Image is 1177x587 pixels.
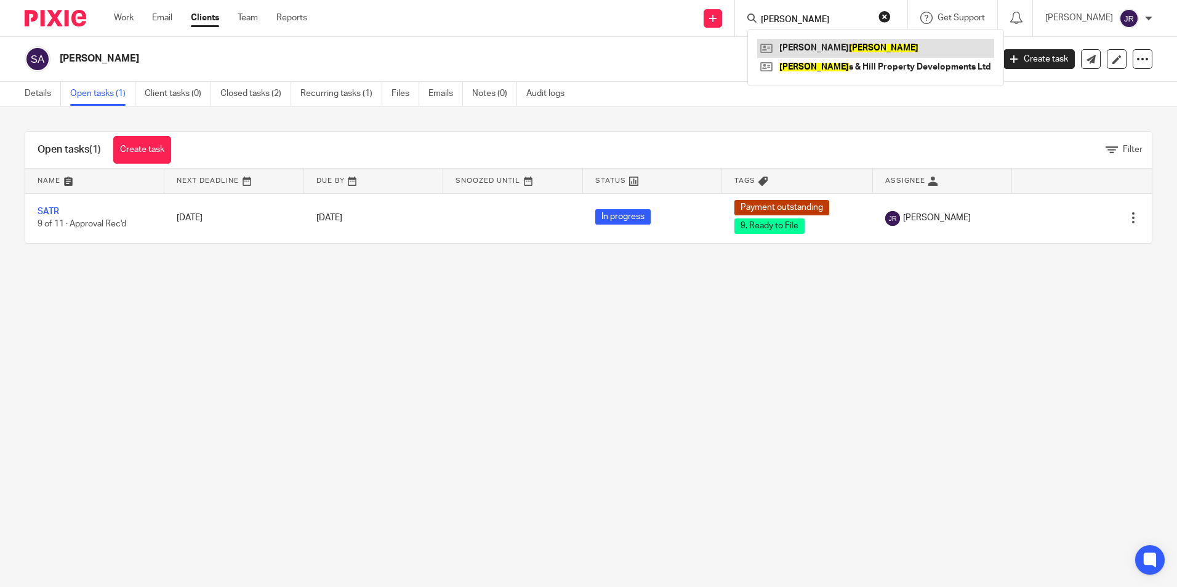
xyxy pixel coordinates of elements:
[38,220,126,229] span: 9 of 11 · Approval Rec'd
[734,177,755,184] span: Tags
[114,12,134,24] a: Work
[220,82,291,106] a: Closed tasks (2)
[456,177,520,184] span: Snoozed Until
[145,82,211,106] a: Client tasks (0)
[1123,145,1143,154] span: Filter
[191,12,219,24] a: Clients
[70,82,135,106] a: Open tasks (1)
[885,211,900,226] img: svg%3E
[938,14,985,22] span: Get Support
[316,214,342,222] span: [DATE]
[38,207,59,216] a: SATR
[25,82,61,106] a: Details
[25,10,86,26] img: Pixie
[38,143,101,156] h1: Open tasks
[472,82,517,106] a: Notes (0)
[1119,9,1139,28] img: svg%3E
[1003,49,1075,69] a: Create task
[276,12,307,24] a: Reports
[878,10,891,23] button: Clear
[113,136,171,164] a: Create task
[903,212,971,224] span: [PERSON_NAME]
[734,200,829,215] span: Payment outstanding
[152,12,172,24] a: Email
[89,145,101,154] span: (1)
[595,177,626,184] span: Status
[238,12,258,24] a: Team
[300,82,382,106] a: Recurring tasks (1)
[392,82,419,106] a: Files
[1045,12,1113,24] p: [PERSON_NAME]
[25,46,50,72] img: svg%3E
[760,15,870,26] input: Search
[60,52,800,65] h2: [PERSON_NAME]
[526,82,574,106] a: Audit logs
[595,209,651,225] span: In progress
[734,218,805,234] span: 9. Ready to File
[428,82,463,106] a: Emails
[164,193,303,243] td: [DATE]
